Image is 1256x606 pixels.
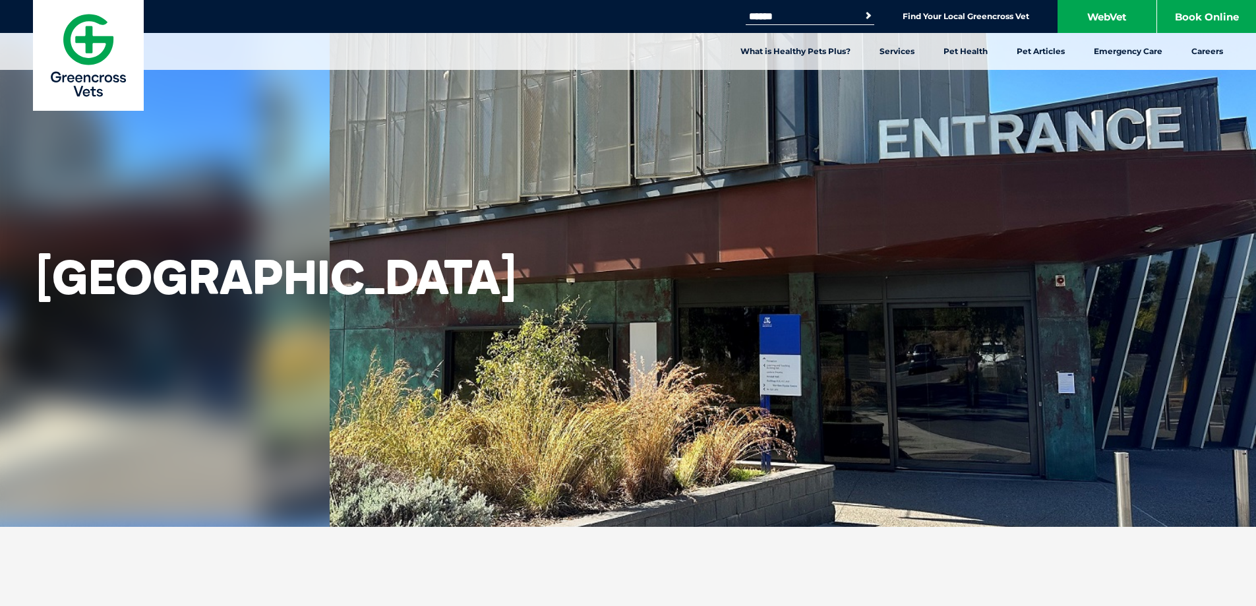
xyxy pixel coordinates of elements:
[726,33,865,70] a: What is Healthy Pets Plus?
[1177,33,1238,70] a: Careers
[929,33,1002,70] a: Pet Health
[903,11,1029,22] a: Find Your Local Greencross Vet
[862,9,875,22] button: Search
[1002,33,1079,70] a: Pet Articles
[1079,33,1177,70] a: Emergency Care
[865,33,929,70] a: Services
[36,249,516,305] h1: [GEOGRAPHIC_DATA]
